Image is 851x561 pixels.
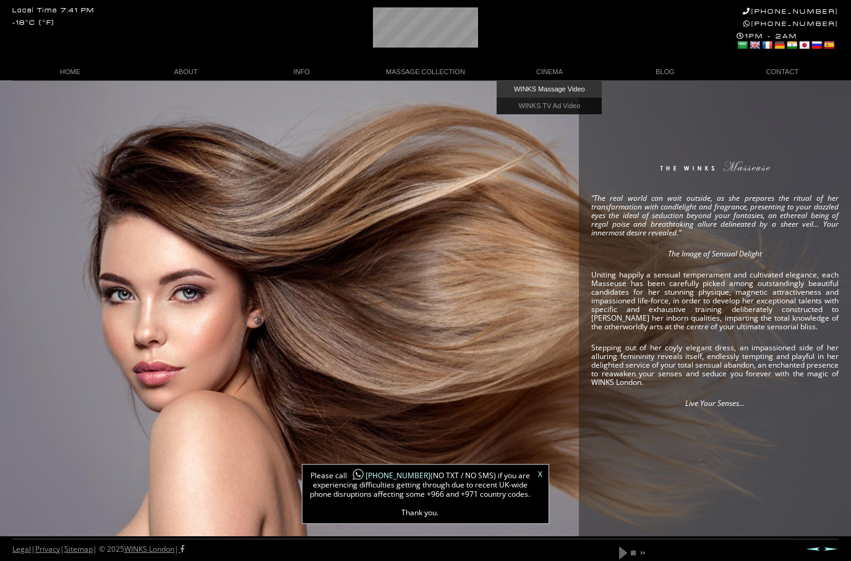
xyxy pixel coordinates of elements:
a: Hindi [786,40,797,50]
a: French [761,40,772,50]
em: The Image of Sensual Delight [668,248,762,259]
a: Russian [811,40,822,50]
a: next [638,549,646,557]
a: English [749,40,760,50]
a: Prev [805,547,820,551]
img: whatsapp-icon1.png [352,468,364,481]
a: Privacy [35,544,60,554]
a: INFO [244,64,359,80]
a: play [618,546,628,560]
a: Next [824,547,839,551]
a: [PHONE_NUMBER] [743,20,839,28]
a: Sitemap [64,544,93,554]
a: HOME [12,64,128,80]
em: Live Your Senses… [685,398,745,408]
a: [PHONE_NUMBER] [347,470,430,481]
a: X [538,471,542,478]
a: Japanese [798,40,810,50]
a: MASSAGE COLLECTION [359,64,492,80]
a: Spanish [823,40,834,50]
a: ABOUT [128,64,244,80]
div: 1PM - 2AM [737,32,839,52]
a: WINKS Massage Video [497,81,602,98]
div: Local Time 7:41 PM [12,7,95,14]
span: Please call (NO TXT / NO SMS) if you are experiencing difficulties getting through due to recent ... [309,471,531,517]
a: WINKS London [124,544,174,554]
a: [PHONE_NUMBER] [743,7,839,15]
a: Legal [12,544,31,554]
a: CONTACT [723,64,839,80]
a: WINKS TV Ad Video [497,98,602,114]
div: -18°C (°F) [12,20,54,27]
div: | | | © 2025 | [12,539,184,559]
a: Arabic [737,40,748,50]
img: The WINKS Masseuse [624,161,806,180]
p: Stepping out of her coyly elegant dress, an impassioned side of her alluring femininity reveals i... [591,344,839,387]
a: BLOG [607,64,723,80]
a: stop [630,549,637,557]
a: German [774,40,785,50]
a: CINEMA [492,64,607,80]
em: “The real world can wait outside, as she prepares the ritual of her transformation with candlelig... [591,193,839,238]
p: Uniting happily a sensual temperament and cultivated elegance, each Masseuse has been carefully p... [591,271,839,331]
